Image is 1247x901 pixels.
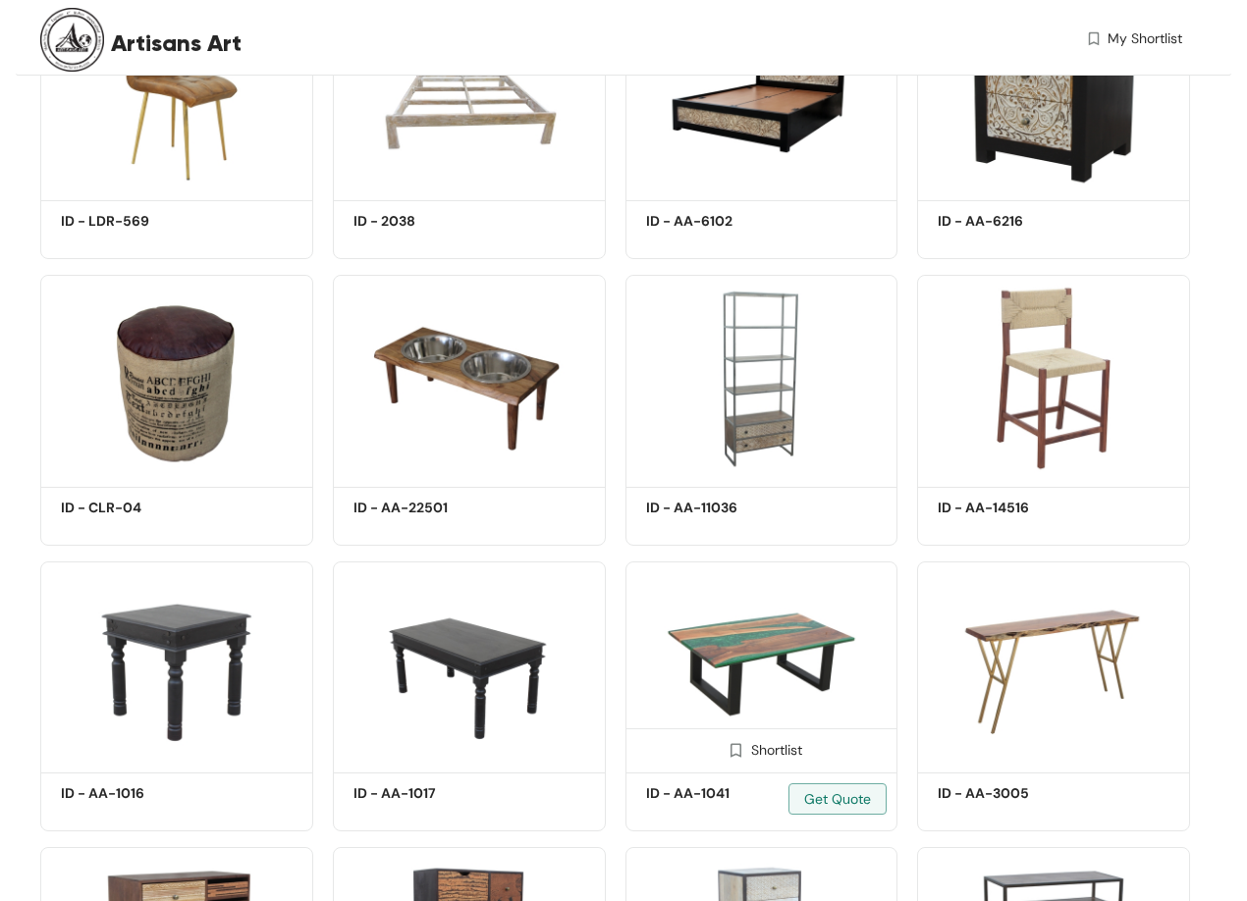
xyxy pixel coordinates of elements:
[788,783,887,815] button: Get Quote
[646,783,813,804] h5: ID - AA-1041
[353,211,520,232] h5: ID - 2038
[1108,28,1182,49] span: My Shortlist
[353,498,520,518] h5: ID - AA-22501
[40,561,313,768] img: 087ec14f-5d0b-4649-bc03-ecf4ed81bdc6
[804,788,871,810] span: Get Quote
[61,498,228,518] h5: ID - CLR-04
[938,498,1105,518] h5: ID - AA-14516
[1085,28,1103,49] img: wishlist
[938,211,1105,232] h5: ID - AA-6216
[40,275,313,481] img: 519a75fb-6f9f-41b4-8aa7-f8abde2a39c5
[61,783,228,804] h5: ID - AA-1016
[353,783,520,804] h5: ID - AA-1017
[61,211,228,232] h5: ID - LDR-569
[333,561,606,768] img: 167b032d-b1d0-4442-9233-c995b6eccb31
[917,275,1190,481] img: a8683759-7570-452e-a285-d2d505ff3ad2
[646,498,813,518] h5: ID - AA-11036
[727,741,745,760] img: Shortlist
[625,275,898,481] img: 07954940-9482-4ced-98e2-e614899376a4
[917,561,1190,768] img: 5d64388e-0206-4ed5-8190-fad39e7657d4
[646,211,813,232] h5: ID - AA-6102
[111,26,242,61] span: Artisans Art
[40,8,104,72] img: Buyer Portal
[625,561,898,768] img: 8cd27428-2d9c-4728-a1e9-e6fea40b7a59
[333,275,606,481] img: 953f0bd4-531d-4d0c-a319-c9aec90102a1
[720,739,802,758] div: Shortlist
[938,783,1105,804] h5: ID - AA-3005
